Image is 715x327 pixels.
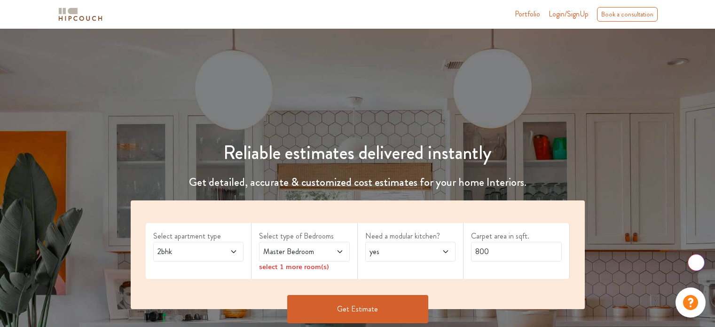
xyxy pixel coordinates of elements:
span: Login/SignUp [549,8,589,19]
span: 2bhk [156,246,217,257]
span: Master Bedroom [261,246,323,257]
a: Portfolio [515,8,540,20]
label: Select type of Bedrooms [259,231,350,242]
label: Select apartment type [153,231,244,242]
input: Enter area sqft [471,242,562,262]
div: Book a consultation [597,7,658,22]
h1: Reliable estimates delivered instantly [125,142,590,164]
img: logo-horizontal.svg [57,6,104,23]
h4: Get detailed, accurate & customized cost estimates for your home Interiors. [125,175,590,189]
span: yes [368,246,429,257]
label: Carpet area in sqft. [471,231,562,242]
span: logo-horizontal.svg [57,4,104,25]
label: Need a modular kitchen? [365,231,456,242]
div: select 1 more room(s) [259,262,350,271]
button: Get Estimate [287,295,428,323]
